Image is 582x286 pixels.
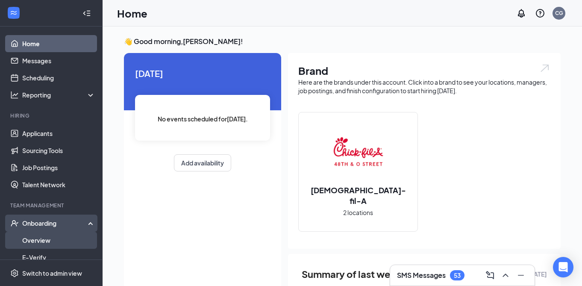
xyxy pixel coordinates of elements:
[124,37,561,46] h3: 👋 Good morning, [PERSON_NAME] !
[454,272,461,279] div: 53
[516,8,526,18] svg: Notifications
[22,249,95,266] a: E-Verify
[343,208,373,217] span: 2 locations
[298,63,550,78] h1: Brand
[499,268,512,282] button: ChevronUp
[516,270,526,280] svg: Minimize
[10,202,94,209] div: Team Management
[22,159,95,176] a: Job Postings
[135,67,270,80] span: [DATE]
[22,52,95,69] a: Messages
[10,112,94,119] div: Hiring
[117,6,147,21] h1: Home
[22,176,95,193] a: Talent Network
[82,9,91,18] svg: Collapse
[22,142,95,159] a: Sourcing Tools
[22,219,88,227] div: Onboarding
[539,63,550,73] img: open.6027fd2a22e1237b5b06.svg
[302,267,401,282] span: Summary of last week
[331,127,385,181] img: Chick-fil-A
[299,185,417,206] h2: [DEMOGRAPHIC_DATA]-fil-A
[22,232,95,249] a: Overview
[22,269,82,277] div: Switch to admin view
[553,257,573,277] div: Open Intercom Messenger
[9,9,18,17] svg: WorkstreamLogo
[397,271,446,280] h3: SMS Messages
[298,78,550,95] div: Here are the brands under this account. Click into a brand to see your locations, managers, job p...
[174,154,231,171] button: Add availability
[483,268,497,282] button: ComposeMessage
[10,219,19,227] svg: UserCheck
[514,268,528,282] button: Minimize
[500,270,511,280] svg: ChevronUp
[485,270,495,280] svg: ComposeMessage
[22,69,95,86] a: Scheduling
[22,35,95,52] a: Home
[535,8,545,18] svg: QuestionInfo
[158,114,248,124] span: No events scheduled for [DATE] .
[10,91,19,99] svg: Analysis
[10,269,19,277] svg: Settings
[22,125,95,142] a: Applicants
[22,91,96,99] div: Reporting
[555,9,563,17] div: CG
